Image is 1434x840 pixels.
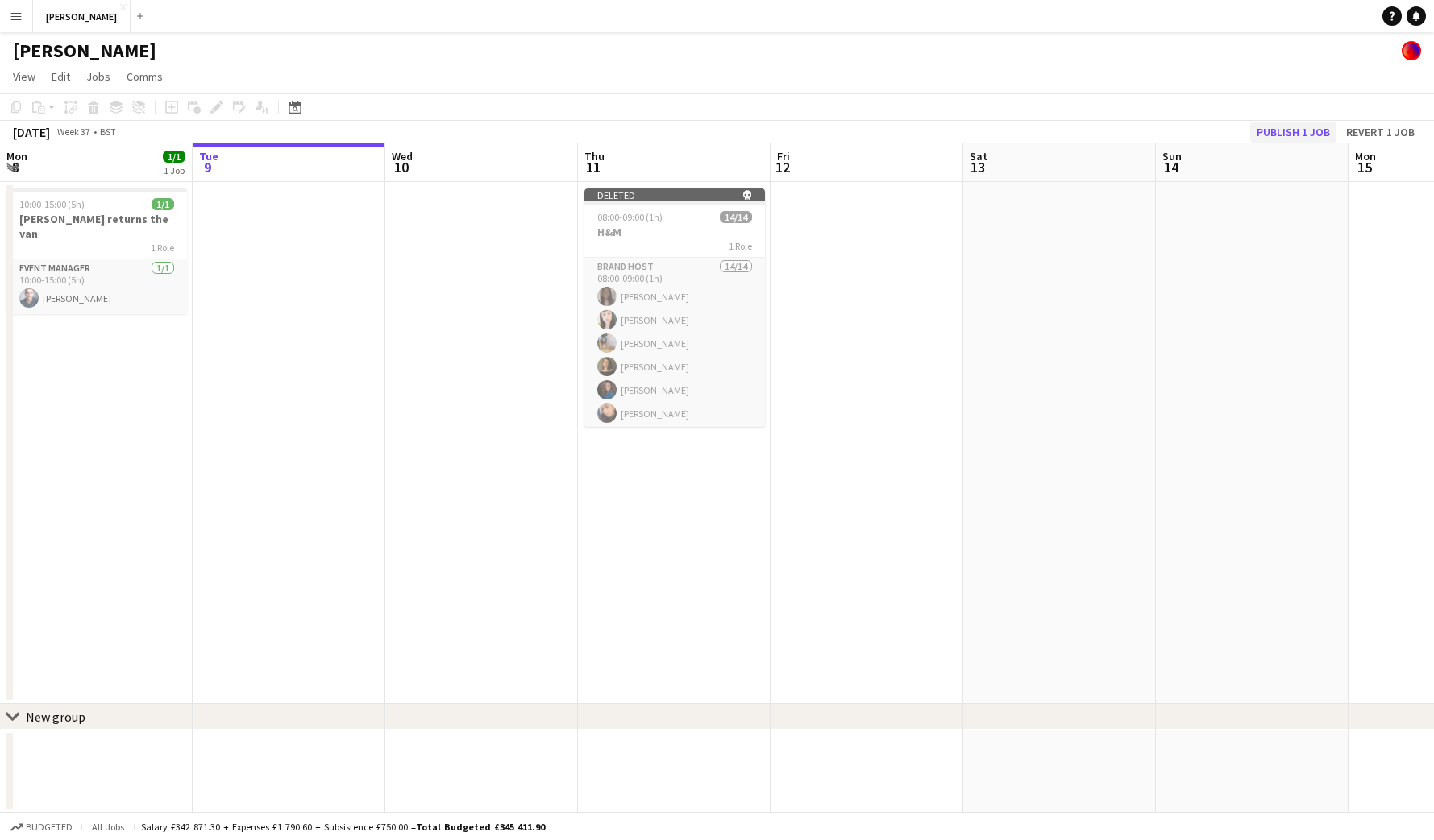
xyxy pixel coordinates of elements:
span: Edit [52,69,70,84]
span: 1/1 [163,151,185,163]
span: View [13,69,35,84]
span: Mon [6,149,27,163]
app-job-card: 10:00-15:00 (5h)1/1[PERSON_NAME] returns the van1 RoleEvent Manager1/110:00-15:00 (5h)[PERSON_NAME] [6,188,187,314]
span: Jobs [86,69,110,84]
span: 10:00-15:00 (5h) [19,198,85,210]
span: 12 [775,158,790,176]
h3: [PERSON_NAME] returns the van [6,212,187,241]
div: Salary £342 871.30 + Expenses £1 790.60 + Subsistence £750.00 = [141,821,545,833]
span: 15 [1353,158,1376,176]
div: Deleted [584,188,765,201]
span: 1 Role [729,240,752,252]
span: Sun [1162,149,1182,163]
button: [PERSON_NAME] [33,1,131,32]
button: Budgeted [8,818,75,836]
span: 14 [1160,158,1182,176]
span: Comms [127,69,163,84]
a: Comms [120,66,169,87]
h3: H&M [584,225,765,239]
span: 13 [967,158,987,176]
span: 11 [582,158,605,176]
app-card-role: Event Manager1/110:00-15:00 (5h)[PERSON_NAME] [6,259,187,314]
a: Edit [45,66,77,87]
span: Fri [777,149,790,163]
span: All jobs [89,821,127,833]
span: 9 [197,158,218,176]
a: Jobs [80,66,117,87]
app-card-role: Brand Host14/1408:00-09:00 (1h)[PERSON_NAME][PERSON_NAME][PERSON_NAME][PERSON_NAME][PERSON_NAME][... [584,258,765,616]
div: BST [100,126,116,138]
app-job-card: Deleted 08:00-09:00 (1h)14/14H&M1 RoleBrand Host14/1408:00-09:00 (1h)[PERSON_NAME][PERSON_NAME][P... [584,188,765,427]
app-user-avatar: Tobin James [1402,41,1421,60]
span: Wed [392,149,413,163]
span: 1 Role [151,242,174,254]
span: Sat [970,149,987,163]
div: New group [26,709,85,725]
span: Tue [199,149,218,163]
div: [DATE] [13,124,50,140]
span: Thu [584,149,605,163]
div: 1 Job [164,164,185,176]
span: 14/14 [720,211,752,223]
a: View [6,66,42,87]
button: Publish 1 job [1250,122,1336,143]
span: Budgeted [26,821,73,833]
h1: [PERSON_NAME] [13,39,156,63]
span: 8 [4,158,27,176]
span: Week 37 [53,126,94,138]
span: 08:00-09:00 (1h) [597,211,663,223]
span: Mon [1355,149,1376,163]
button: Revert 1 job [1340,122,1421,143]
span: 10 [389,158,413,176]
span: 1/1 [152,198,174,210]
span: Total Budgeted £345 411.90 [416,821,545,833]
